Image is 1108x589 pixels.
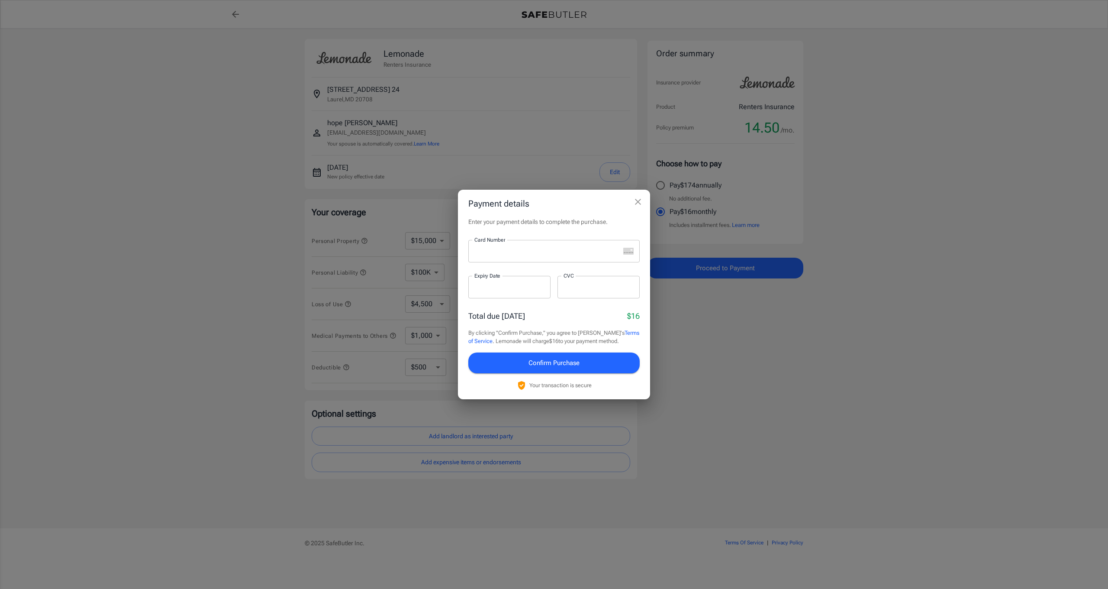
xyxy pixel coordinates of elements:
[529,381,592,389] p: Your transaction is secure
[564,272,574,279] label: CVC
[528,357,580,369] span: Confirm Purchase
[474,236,505,243] label: Card Number
[627,310,640,322] p: $16
[474,272,500,279] label: Expiry Date
[468,329,640,346] p: By clicking "Confirm Purchase," you agree to [PERSON_NAME]'s . Lemonade will charge $16 to your p...
[474,283,544,291] iframe: Secure expiration date input frame
[468,353,640,373] button: Confirm Purchase
[564,283,634,291] iframe: Secure CVC input frame
[474,247,620,255] iframe: Secure card number input frame
[458,190,650,217] h2: Payment details
[623,248,634,255] svg: unknown
[629,193,647,210] button: close
[468,217,640,226] p: Enter your payment details to complete the purchase.
[468,310,525,322] p: Total due [DATE]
